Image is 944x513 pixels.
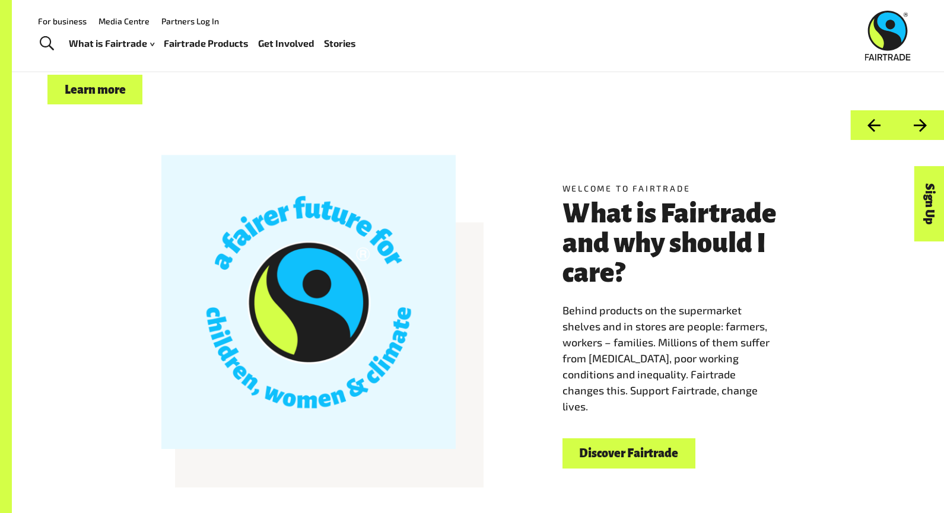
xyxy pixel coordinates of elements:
button: Previous [850,110,897,141]
a: Stories [324,35,356,52]
span: Behind products on the supermarket shelves and in stores are people: farmers, workers – families.... [562,304,770,413]
a: What is Fairtrade [69,35,154,52]
a: Partners Log In [161,16,219,26]
a: Toggle Search [32,29,61,59]
a: For business [38,16,87,26]
img: Fairtrade Australia New Zealand logo [865,11,911,60]
a: Media Centre [98,16,150,26]
h5: Welcome to Fairtrade [562,182,795,195]
a: Discover Fairtrade [562,438,695,469]
a: Learn more [47,75,142,105]
a: Get Involved [258,35,314,52]
button: Next [897,110,944,141]
h3: What is Fairtrade and why should I care? [562,199,795,288]
a: Fairtrade Products [164,35,249,52]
